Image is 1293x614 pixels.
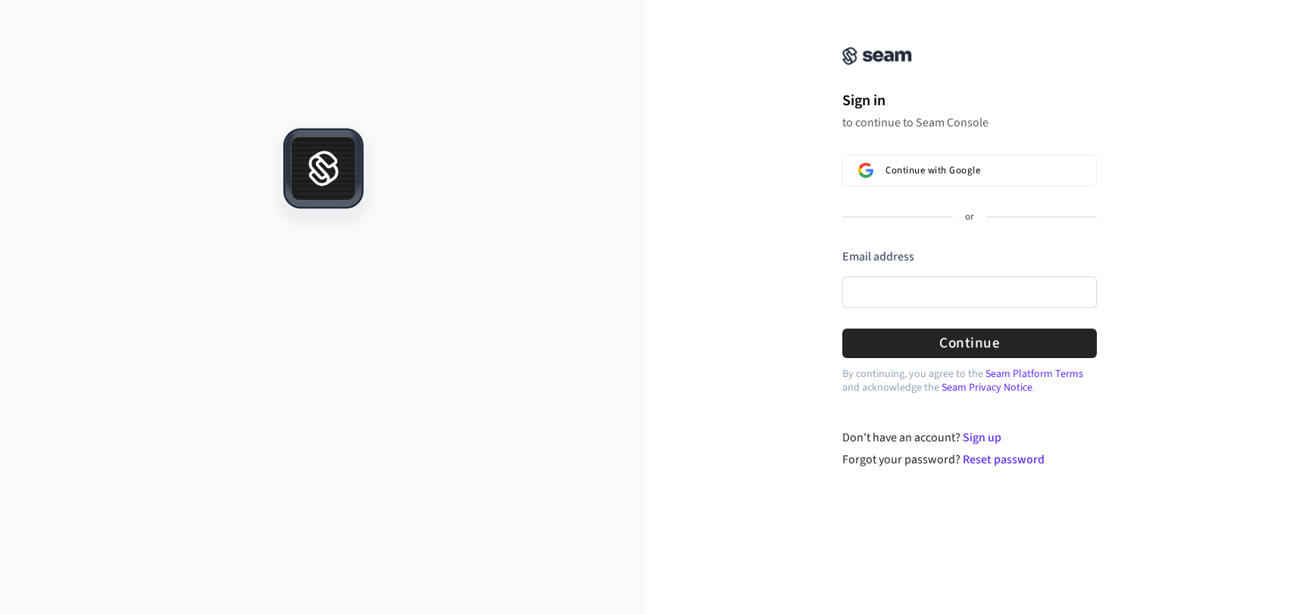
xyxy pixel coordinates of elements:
[842,429,1098,447] div: Don't have an account?
[985,366,1083,382] a: Seam Platform Terms
[963,451,1045,468] a: Reset password
[963,429,1001,446] a: Sign up
[842,248,914,265] label: Email address
[842,367,1097,394] p: By continuing, you agree to the and acknowledge the .
[842,115,1097,130] p: to continue to Seam Console
[965,210,974,224] p: or
[842,47,912,65] img: Seam Console
[842,450,1098,469] div: Forgot your password?
[842,89,1097,112] h1: Sign in
[885,164,980,176] span: Continue with Google
[942,380,1032,395] a: Seam Privacy Notice
[842,329,1097,358] button: Continue
[842,154,1097,186] button: Sign in with GoogleContinue with Google
[858,163,873,178] img: Sign in with Google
